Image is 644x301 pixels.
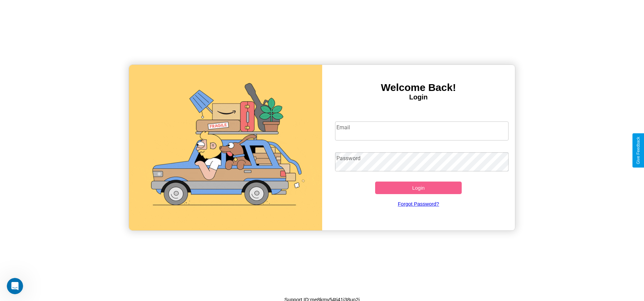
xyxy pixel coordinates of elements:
[322,82,515,93] h3: Welcome Back!
[636,137,641,164] div: Give Feedback
[332,194,505,213] a: Forgot Password?
[322,93,515,101] h4: Login
[375,182,462,194] button: Login
[7,278,23,294] iframe: Intercom live chat
[129,65,322,230] img: gif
